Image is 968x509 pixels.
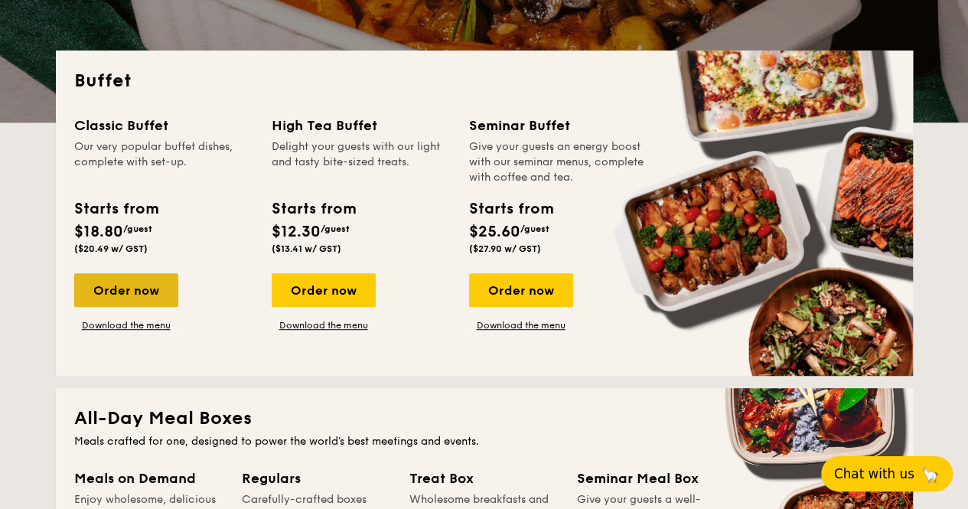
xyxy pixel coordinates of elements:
[74,406,895,431] h2: All-Day Meal Boxes
[821,456,953,491] button: Chat with us🦙
[74,243,148,254] span: ($20.49 w/ GST)
[834,466,914,481] span: Chat with us
[321,224,350,234] span: /guest
[921,465,940,483] span: 🦙
[74,115,253,136] div: Classic Buffet
[272,223,321,241] span: $12.30
[74,434,895,449] div: Meals crafted for one, designed to power the world's best meetings and events.
[272,319,376,331] a: Download the menu
[469,243,541,254] span: ($27.90 w/ GST)
[272,139,451,185] div: Delight your guests with our light and tasty bite-sized treats.
[123,224,152,234] span: /guest
[469,273,573,307] div: Order now
[74,223,123,241] span: $18.80
[242,468,391,489] div: Regulars
[74,69,895,93] h2: Buffet
[520,224,549,234] span: /guest
[272,115,451,136] div: High Tea Buffet
[469,319,573,331] a: Download the menu
[272,273,376,307] div: Order now
[74,468,223,489] div: Meals on Demand
[577,468,726,489] div: Seminar Meal Box
[469,115,648,136] div: Seminar Buffet
[409,468,559,489] div: Treat Box
[469,139,648,185] div: Give your guests an energy boost with our seminar menus, complete with coffee and tea.
[74,319,178,331] a: Download the menu
[272,197,355,220] div: Starts from
[272,243,341,254] span: ($13.41 w/ GST)
[469,223,520,241] span: $25.60
[74,139,253,185] div: Our very popular buffet dishes, complete with set-up.
[469,197,552,220] div: Starts from
[74,197,158,220] div: Starts from
[74,273,178,307] div: Order now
